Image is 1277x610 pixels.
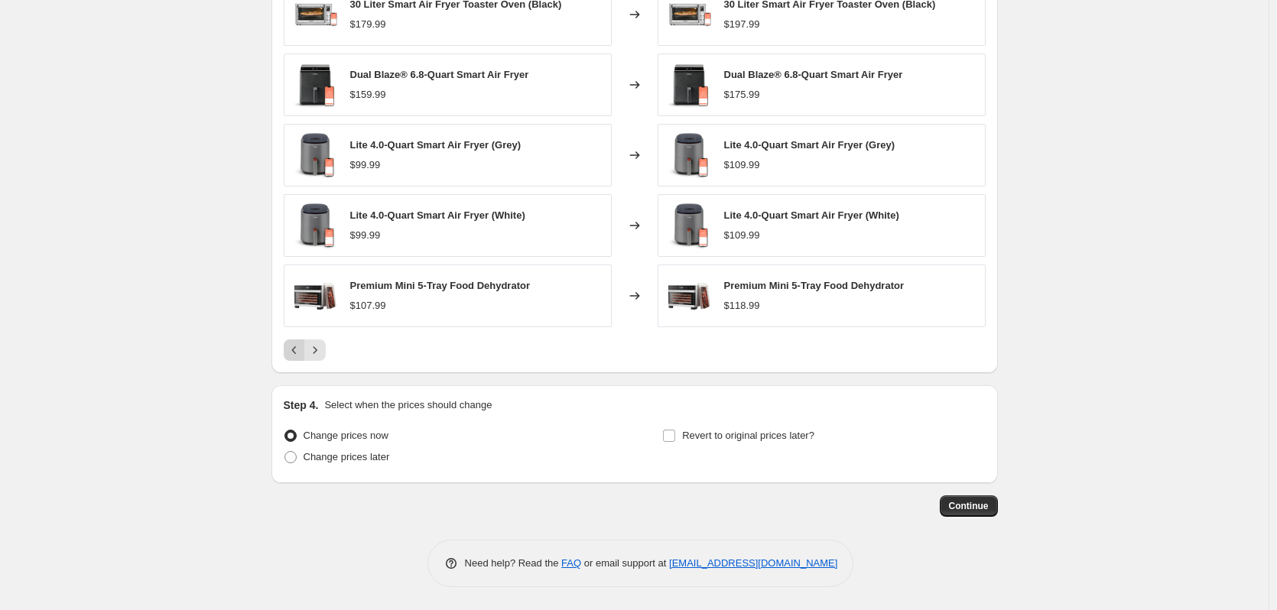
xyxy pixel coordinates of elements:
[350,69,529,80] span: Dual Blaze® 6.8-Quart Smart Air Fryer
[940,495,998,517] button: Continue
[292,132,338,178] img: 01.00_WA1_CAF-LI401S-AUS-_Grey__08-updated_80x.png
[724,280,905,291] span: Premium Mini 5-Tray Food Dehydrator
[724,87,760,102] div: $175.99
[724,17,760,32] div: $197.99
[724,228,760,243] div: $109.99
[666,203,712,248] img: 01.00_WA1_CAF-LI401S-AUS-_Grey__08-updated_80x.png
[350,17,386,32] div: $179.99
[350,139,521,151] span: Lite 4.0-Quart Smart Air Fryer (Grey)
[304,451,390,462] span: Change prices later
[724,157,760,173] div: $109.99
[581,557,669,569] span: or email support at
[724,298,760,313] div: $118.99
[561,557,581,569] a: FAQ
[350,157,381,173] div: $99.99
[666,273,712,319] img: 21.0_CFD-P501_US_2023-11-08_Main1_80x.png
[666,62,712,108] img: 01.01_WA1_CAF-P583S-KUS_2022-01-18_01copy_80x.png
[304,339,326,361] button: Next
[350,87,386,102] div: $159.99
[324,397,492,413] p: Select when the prices should change
[669,557,837,569] a: [EMAIL_ADDRESS][DOMAIN_NAME]
[724,69,903,80] span: Dual Blaze® 6.8-Quart Smart Air Fryer
[304,430,388,441] span: Change prices now
[292,273,338,319] img: 21.0_CFD-P501_US_2023-11-08_Main1_80x.png
[350,280,531,291] span: Premium Mini 5-Tray Food Dehydrator
[724,209,899,221] span: Lite 4.0-Quart Smart Air Fryer (White)
[284,339,305,361] button: Previous
[292,203,338,248] img: 01.00_WA1_CAF-LI401S-AUS-_Grey__08-updated_80x.png
[350,209,525,221] span: Lite 4.0-Quart Smart Air Fryer (White)
[949,500,989,512] span: Continue
[284,339,326,361] nav: Pagination
[350,228,381,243] div: $99.99
[284,397,319,413] h2: Step 4.
[350,298,386,313] div: $107.99
[292,62,338,108] img: 01.01_WA1_CAF-P583S-KUS_2022-01-18_01copy_80x.png
[465,557,562,569] span: Need help? Read the
[724,139,895,151] span: Lite 4.0-Quart Smart Air Fryer (Grey)
[666,132,712,178] img: 01.00_WA1_CAF-LI401S-AUS-_Grey__08-updated_80x.png
[682,430,814,441] span: Revert to original prices later?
